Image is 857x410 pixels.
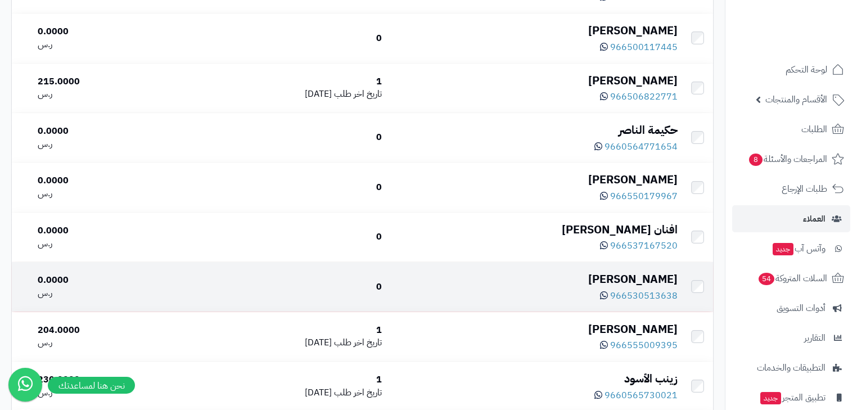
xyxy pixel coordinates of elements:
span: 9660565730021 [605,389,678,402]
span: العملاء [803,211,826,227]
div: 0.0000 [38,174,178,187]
div: [PERSON_NAME] [391,73,678,89]
a: 966506822771 [600,90,678,103]
a: العملاء [732,205,850,232]
div: 204.0000 [38,324,178,337]
div: 1 [187,75,382,88]
span: 966555009395 [610,339,678,352]
div: ر.س [38,187,178,200]
div: 0.0000 [38,125,178,138]
div: 230.0000 [38,373,178,386]
span: السلات المتروكة [757,271,827,286]
span: تاريخ اخر طلب [334,336,382,349]
div: [PERSON_NAME] [391,22,678,39]
span: التطبيقات والخدمات [757,360,826,376]
div: [DATE] [187,336,382,349]
div: 0 [187,281,382,294]
div: [PERSON_NAME] [391,172,678,188]
div: 0 [187,32,382,45]
span: 8 [749,154,763,166]
span: وآتس آب [772,241,826,256]
div: 0.0000 [38,274,178,287]
span: التقارير [804,330,826,346]
div: [PERSON_NAME] [391,321,678,337]
div: 0.0000 [38,25,178,38]
div: 0 [187,231,382,244]
a: 966555009395 [600,339,678,352]
div: 215.0000 [38,75,178,88]
a: 966500117445 [600,40,678,54]
span: 966506822771 [610,90,678,103]
div: 0 [187,181,382,194]
a: التقارير [732,325,850,352]
div: 0.0000 [38,224,178,237]
div: ر.س [38,88,178,101]
a: 9660565730021 [594,389,678,402]
span: جديد [760,392,781,404]
a: لوحة التحكم [732,56,850,83]
div: حكيمة الناصر [391,122,678,138]
a: 966550179967 [600,190,678,203]
span: 54 [759,273,774,285]
span: المراجعات والأسئلة [748,151,827,167]
a: طلبات الإرجاع [732,175,850,202]
div: ر.س [38,287,178,300]
span: الأقسام والمنتجات [765,92,827,107]
a: أدوات التسويق [732,295,850,322]
div: زينب الأسود [391,371,678,387]
div: ر.س [38,336,178,349]
span: طلبات الإرجاع [782,181,827,197]
span: 966550179967 [610,190,678,203]
span: تطبيق المتجر [759,390,826,406]
div: ر.س [38,138,178,151]
a: التطبيقات والخدمات [732,354,850,381]
a: 9660564771654 [594,140,678,154]
span: 966537167520 [610,239,678,253]
div: [DATE] [187,386,382,399]
span: 966530513638 [610,289,678,303]
span: الطلبات [801,121,827,137]
a: الطلبات [732,116,850,143]
a: 966530513638 [600,289,678,303]
a: المراجعات والأسئلة8 [732,146,850,173]
div: ر.س [38,38,178,51]
span: لوحة التحكم [786,62,827,78]
div: [DATE] [187,88,382,101]
div: افنان [PERSON_NAME] [391,222,678,238]
span: تاريخ اخر طلب [334,87,382,101]
div: 1 [187,373,382,386]
div: [PERSON_NAME] [391,271,678,287]
span: تاريخ اخر طلب [334,386,382,399]
span: أدوات التسويق [777,300,826,316]
a: وآتس آبجديد [732,235,850,262]
div: ر.س [38,237,178,250]
a: 966537167520 [600,239,678,253]
span: جديد [773,243,793,255]
a: السلات المتروكة54 [732,265,850,292]
div: 0 [187,131,382,144]
span: 9660564771654 [605,140,678,154]
div: 1 [187,324,382,337]
span: 966500117445 [610,40,678,54]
